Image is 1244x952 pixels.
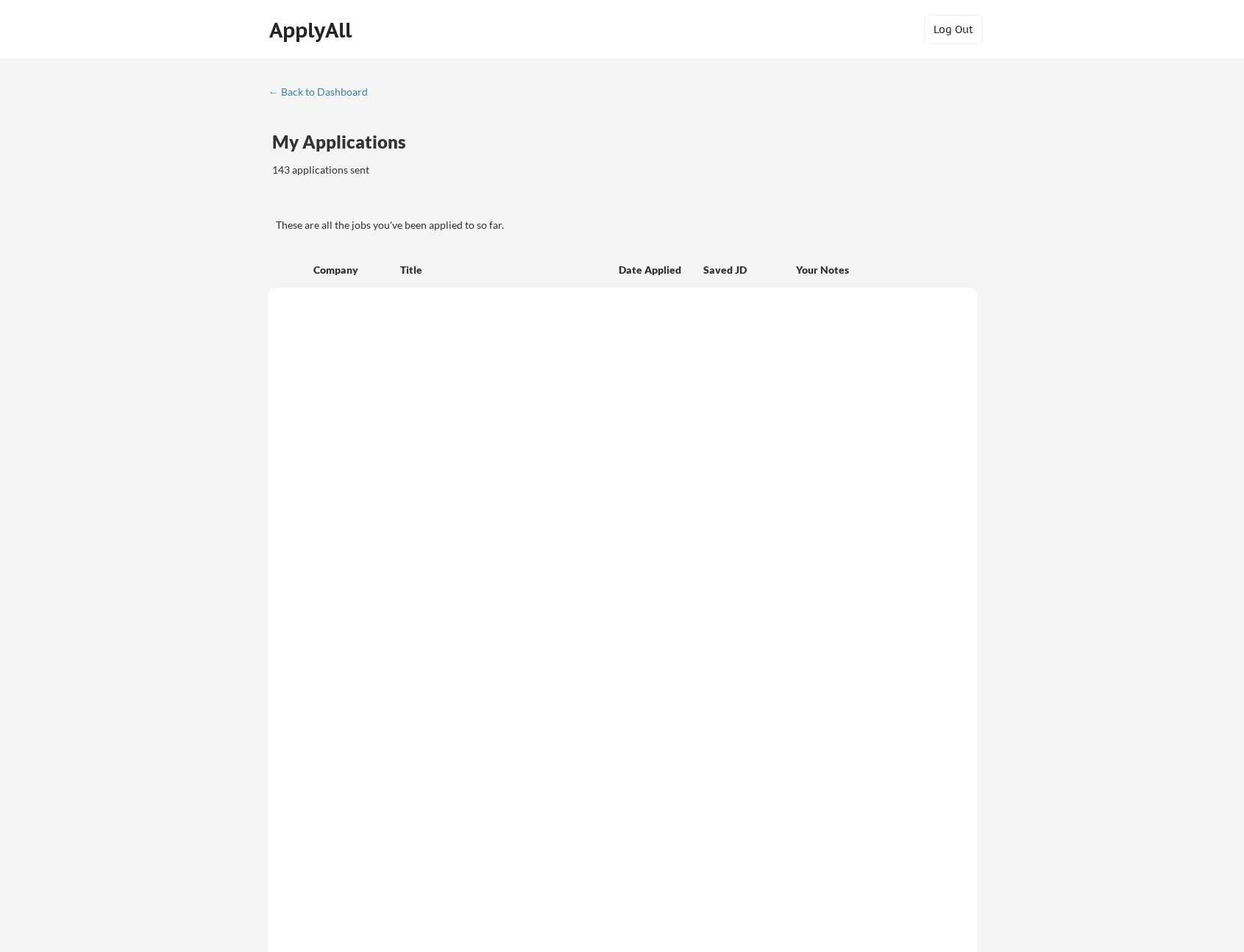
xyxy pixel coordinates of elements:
div: Company [313,263,387,277]
a: ← Back to Dashboard [269,86,379,101]
div: Saved JD [703,256,796,283]
div: Your Notes [796,263,964,277]
div: These are all the jobs you've been applied to so far. [276,218,977,232]
div: My Applications [272,133,418,151]
div: These are job applications we think you'd be a good fit for, but couldn't apply you to automatica... [379,189,487,205]
div: These are all the jobs you've been applied to so far. [272,189,368,205]
div: ApplyAll [269,18,356,43]
div: Date Applied [619,263,683,277]
button: Log Out [924,15,983,44]
div: Title [400,263,605,277]
div: 143 applications sent [272,163,557,177]
div: ← Back to Dashboard [269,87,379,97]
